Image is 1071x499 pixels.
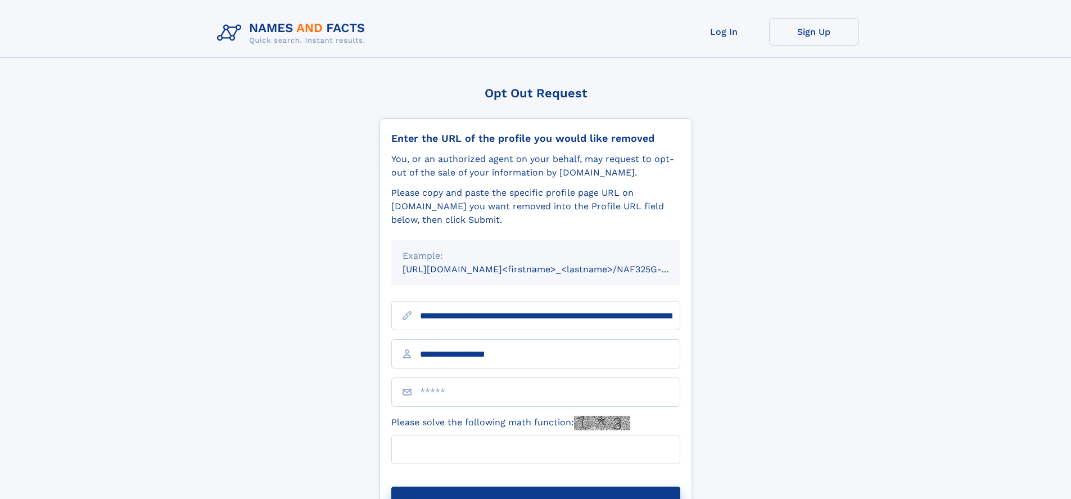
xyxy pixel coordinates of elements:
[379,86,692,100] div: Opt Out Request
[403,249,669,263] div: Example:
[679,18,769,46] a: Log In
[403,264,702,275] small: [URL][DOMAIN_NAME]<firstname>_<lastname>/NAF325G-xxxxxxxx
[213,18,374,48] img: Logo Names and Facts
[391,186,680,227] div: Please copy and paste the specific profile page URL on [DOMAIN_NAME] you want removed into the Pr...
[391,132,680,145] div: Enter the URL of the profile you would like removed
[391,416,630,430] label: Please solve the following math function:
[769,18,859,46] a: Sign Up
[391,152,680,179] div: You, or an authorized agent on your behalf, may request to opt-out of the sale of your informatio...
